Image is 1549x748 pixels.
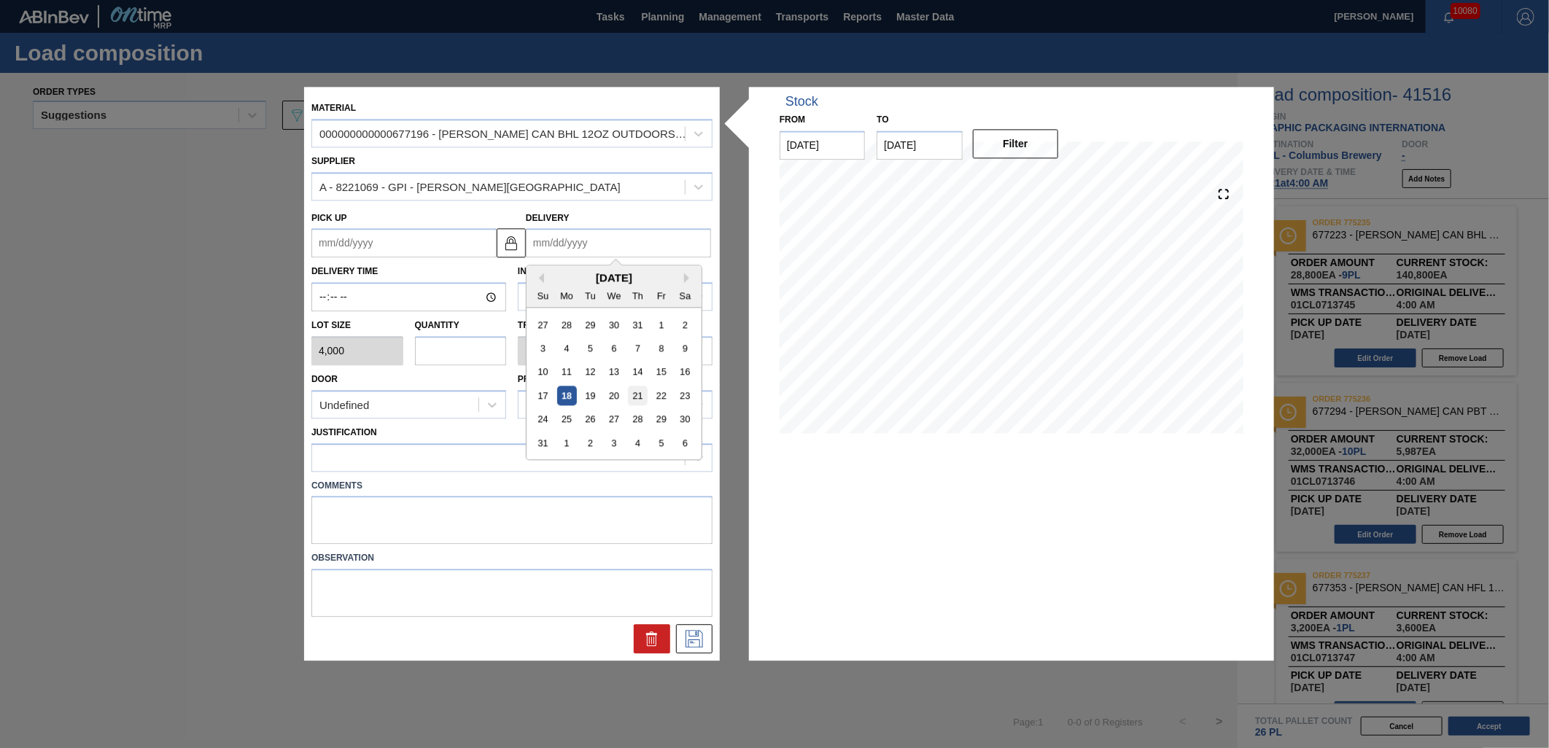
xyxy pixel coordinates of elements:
div: Choose Saturday, August 9th, 2025 [675,339,695,359]
div: Fr [651,286,671,305]
label: Delivery [526,213,570,223]
div: Choose Monday, September 1st, 2025 [557,434,577,453]
div: Choose Tuesday, August 26th, 2025 [581,410,600,429]
div: Choose Friday, August 29th, 2025 [651,410,671,429]
input: mm/dd/yyyy [311,229,497,258]
div: Choose Saturday, August 23rd, 2025 [675,386,695,406]
div: Delete Suggestion [634,625,670,654]
div: Choose Saturday, August 2nd, 2025 [675,315,695,335]
label: Incoterm [518,267,564,277]
div: Choose Thursday, August 21st, 2025 [628,386,648,406]
input: mm/dd/yyyy [526,229,711,258]
label: Door [311,374,338,384]
div: Choose Sunday, August 24th, 2025 [533,410,553,429]
div: Choose Wednesday, July 30th, 2025 [604,315,624,335]
div: Choose Monday, August 25th, 2025 [557,410,577,429]
label: Material [311,103,356,113]
div: Choose Sunday, August 31st, 2025 [533,434,553,453]
label: From [780,114,805,125]
div: Choose Friday, September 5th, 2025 [651,434,671,453]
div: Choose Saturday, September 6th, 2025 [675,434,695,453]
div: Tu [581,286,600,305]
div: Choose Tuesday, September 2nd, 2025 [581,434,600,453]
div: Choose Sunday, July 27th, 2025 [533,315,553,335]
label: Pick up [311,213,347,223]
label: Justification [311,427,377,437]
div: Th [628,286,648,305]
div: Save Suggestion [676,625,713,654]
div: Choose Wednesday, August 13th, 2025 [604,362,624,382]
label: Comments [311,475,713,496]
label: Lot size [311,316,403,337]
label: Trucks [518,321,554,331]
div: A - 8221069 - GPI - [PERSON_NAME][GEOGRAPHIC_DATA] [319,181,621,193]
div: Choose Wednesday, August 27th, 2025 [604,410,624,429]
label: to [877,114,888,125]
div: Undefined [319,399,369,411]
div: Choose Tuesday, August 5th, 2025 [581,339,600,359]
div: Choose Monday, July 28th, 2025 [557,315,577,335]
div: Choose Thursday, August 14th, 2025 [628,362,648,382]
div: Choose Thursday, August 7th, 2025 [628,339,648,359]
div: Choose Wednesday, August 20th, 2025 [604,386,624,406]
button: Filter [973,129,1058,158]
label: Production Line [518,374,599,384]
div: [DATE] [527,272,702,284]
label: Supplier [311,156,355,166]
div: month 2025-08 [531,313,696,456]
div: Choose Wednesday, August 6th, 2025 [604,339,624,359]
div: Choose Tuesday, August 12th, 2025 [581,362,600,382]
button: locked [497,228,526,257]
div: Choose Monday, August 18th, 2025 [557,386,577,406]
div: Choose Tuesday, August 19th, 2025 [581,386,600,406]
div: Choose Friday, August 1st, 2025 [651,315,671,335]
div: 000000000000677196 - [PERSON_NAME] CAN BHL 12OZ OUTDOORS CAN PK 15/12 [319,128,686,140]
div: Choose Sunday, August 10th, 2025 [533,362,553,382]
div: We [604,286,624,305]
input: mm/dd/yyyy [877,130,962,160]
div: Choose Sunday, August 17th, 2025 [533,386,553,406]
div: Choose Saturday, August 30th, 2025 [675,410,695,429]
div: Stock [785,94,818,109]
div: Choose Friday, August 15th, 2025 [651,362,671,382]
div: Sa [675,286,695,305]
div: Choose Thursday, September 4th, 2025 [628,434,648,453]
div: Choose Friday, August 22nd, 2025 [651,386,671,406]
label: Observation [311,548,713,569]
div: Choose Sunday, August 3rd, 2025 [533,339,553,359]
label: Quantity [415,321,459,331]
div: Mo [557,286,577,305]
div: Choose Tuesday, July 29th, 2025 [581,315,600,335]
img: locked [502,234,520,252]
label: Delivery Time [311,262,506,283]
div: Choose Monday, August 4th, 2025 [557,339,577,359]
div: Choose Wednesday, September 3rd, 2025 [604,434,624,453]
div: Choose Saturday, August 16th, 2025 [675,362,695,382]
button: Next Month [684,273,694,284]
div: Choose Monday, August 11th, 2025 [557,362,577,382]
div: Choose Friday, August 8th, 2025 [651,339,671,359]
input: mm/dd/yyyy [780,130,865,160]
div: Su [533,286,553,305]
div: Choose Thursday, August 28th, 2025 [628,410,648,429]
div: Choose Thursday, July 31st, 2025 [628,315,648,335]
button: Previous Month [534,273,544,284]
